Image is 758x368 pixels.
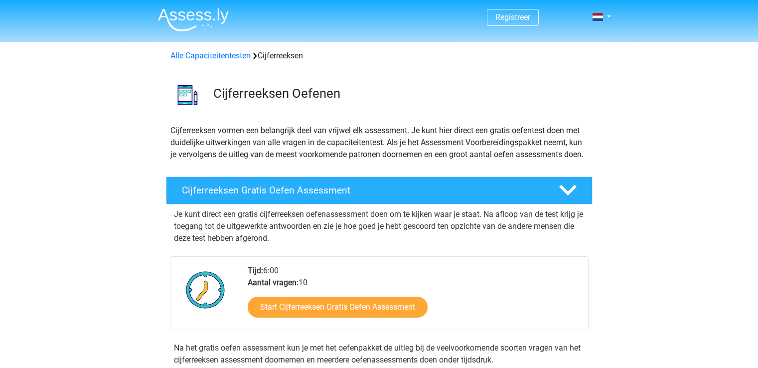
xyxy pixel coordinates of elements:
[166,74,209,116] img: cijferreeksen
[162,177,597,204] a: Cijferreeksen Gratis Oefen Assessment
[248,297,428,318] a: Start Cijferreeksen Gratis Oefen Assessment
[170,125,588,161] p: Cijferreeksen vormen een belangrijk deel van vrijwel elk assessment. Je kunt hier direct een grat...
[174,208,585,244] p: Je kunt direct een gratis cijferreeksen oefenassessment doen om te kijken waar je staat. Na afloo...
[240,265,588,330] div: 6:00 10
[495,12,530,22] a: Registreer
[248,266,263,275] b: Tijd:
[170,51,251,60] a: Alle Capaciteitentesten
[166,50,592,62] div: Cijferreeksen
[248,278,299,287] b: Aantal vragen:
[170,342,589,366] div: Na het gratis oefen assessment kun je met het oefenpakket de uitleg bij de veelvoorkomende soorte...
[213,86,585,101] h3: Cijferreeksen Oefenen
[158,8,229,31] img: Assessly
[182,184,543,196] h4: Cijferreeksen Gratis Oefen Assessment
[180,265,231,315] img: Klok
